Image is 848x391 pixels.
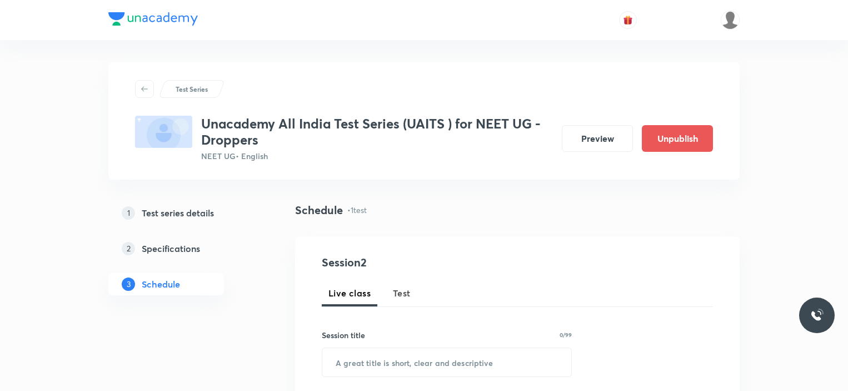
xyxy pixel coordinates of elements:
span: Test [393,286,411,300]
a: 1Test series details [108,202,260,224]
button: Preview [562,125,633,152]
p: Test Series [176,84,208,94]
a: 2Specifications [108,237,260,260]
img: fallback-thumbnail.png [135,116,192,148]
h5: Test series details [142,206,214,220]
h3: Unacademy All India Test Series (UAITS ) for NEET UG - Droppers [201,116,553,148]
h5: Specifications [142,242,200,255]
span: Live class [328,286,371,300]
p: 0/99 [560,332,572,338]
p: 3 [122,278,135,291]
button: avatar [619,11,637,29]
p: • 1 test [347,204,367,216]
button: Unpublish [642,125,713,152]
p: 1 [122,206,135,220]
h4: Schedule [295,202,343,219]
img: avatar [623,15,633,25]
p: NEET UG • English [201,150,553,162]
img: Company Logo [108,12,198,26]
img: Organic Chemistry [721,11,740,29]
h4: Session 2 [322,254,525,271]
input: A great title is short, clear and descriptive [322,348,571,377]
h5: Schedule [142,278,180,291]
a: Company Logo [108,12,198,28]
h6: Session title [322,329,365,341]
img: ttu [810,309,824,322]
p: 2 [122,242,135,255]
